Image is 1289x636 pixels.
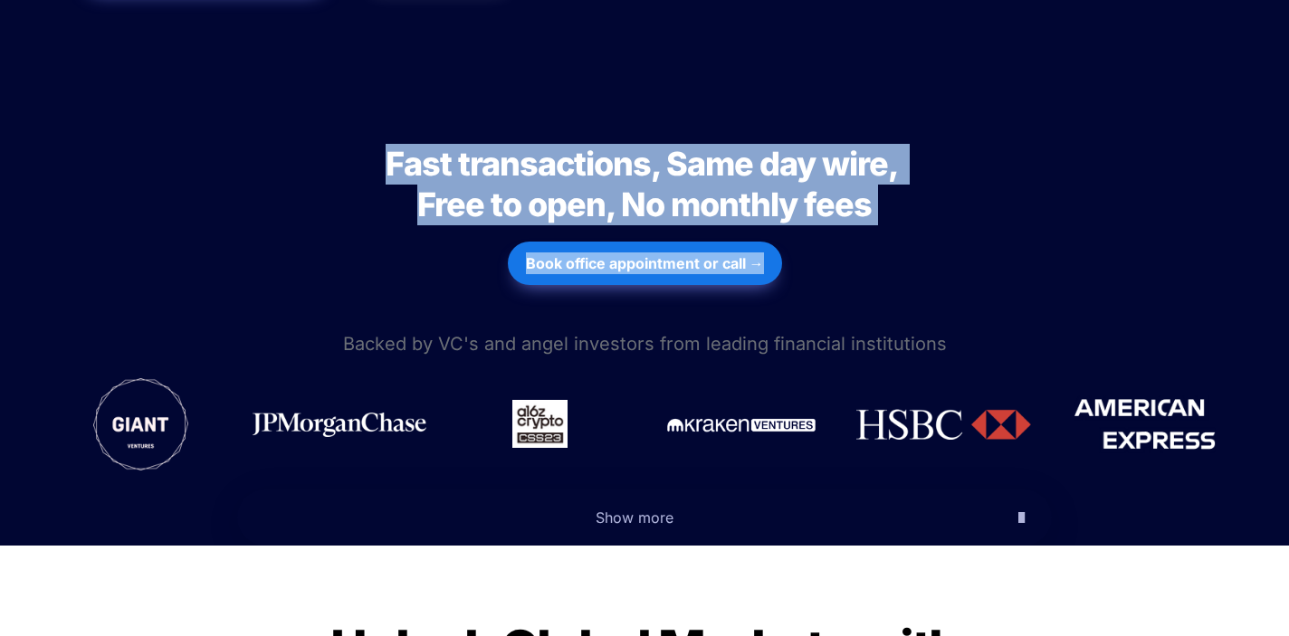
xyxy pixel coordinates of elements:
[508,242,782,285] button: Book office appointment or call →
[386,144,903,224] span: Fast transactions, Same day wire, Free to open, No monthly fees
[596,508,673,527] span: Show more
[526,254,764,272] strong: Book office appointment or call →
[237,489,1052,546] button: Show more
[343,333,947,355] span: Backed by VC's and angel investors from leading financial institutions
[508,233,782,294] a: Book office appointment or call →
